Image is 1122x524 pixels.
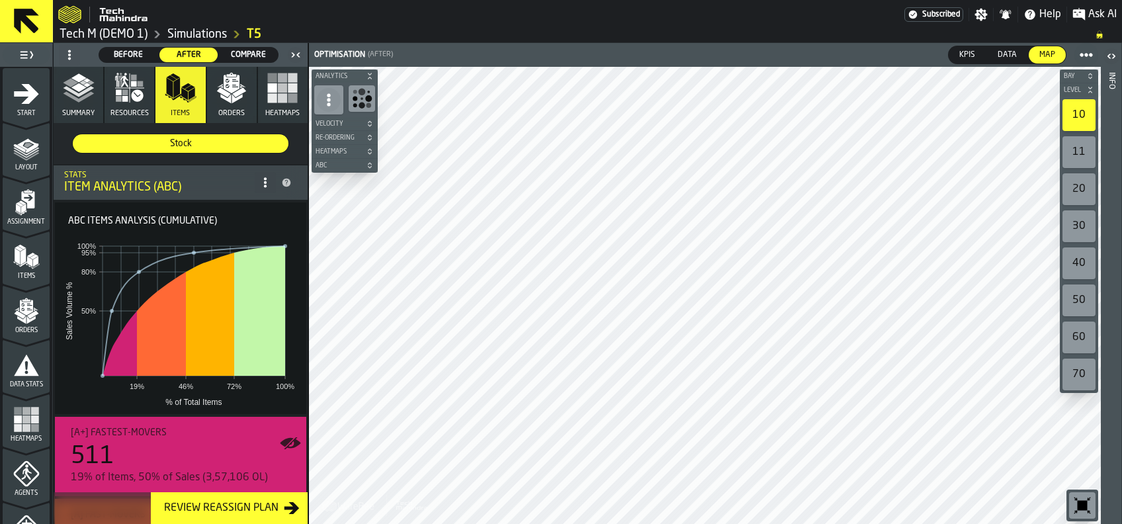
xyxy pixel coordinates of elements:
[72,134,289,153] label: button-switch-multi-Stock
[1062,99,1096,131] div: 10
[3,490,50,497] span: Agents
[3,68,50,121] li: menu Start
[1060,208,1098,245] div: button-toolbar-undefined
[1107,69,1116,521] div: Info
[71,427,296,438] div: Title
[159,48,218,62] div: thumb
[969,8,993,21] label: button-toggle-Settings
[992,49,1022,61] span: Data
[3,273,50,280] span: Items
[65,282,74,340] text: Sales Volume %
[3,327,50,334] span: Orders
[73,134,288,153] div: thumb
[1102,46,1121,69] label: button-toggle-Open
[312,131,378,144] button: button-
[78,137,283,150] span: Stock
[3,435,50,443] span: Heatmaps
[1072,495,1093,516] svg: Reset zoom and position
[1062,322,1096,353] div: 60
[987,46,1027,64] div: thumb
[81,307,96,315] text: 50%
[167,27,227,42] a: link-to-/wh/i/48b63d5b-7b01-4ac5-b36e-111296781b18
[313,134,363,142] span: Re-Ordering
[1067,7,1122,22] label: button-toggle-Ask AI
[1034,49,1060,61] span: Map
[3,177,50,230] li: menu Assignment
[3,218,50,226] span: Assignment
[1101,43,1121,524] header: Info
[986,46,1028,64] label: button-switch-multi-Data
[58,26,1117,42] nav: Breadcrumb
[99,47,159,63] label: button-switch-multi-Before
[1060,69,1098,83] button: button-
[351,88,372,109] svg: Show Congestion
[313,73,363,80] span: Analytics
[64,171,255,180] div: Stats
[276,382,294,390] text: 100%
[309,43,1101,67] header: Optimisation
[3,231,50,284] li: menu Items
[1062,210,1096,242] div: 30
[3,285,50,338] li: menu Orders
[368,50,393,59] span: (After)
[1061,73,1084,80] span: Bay
[165,49,213,61] span: After
[159,47,219,63] label: button-switch-multi-After
[1062,284,1096,316] div: 50
[3,448,50,501] li: menu Agents
[922,10,960,19] span: Subscribed
[1062,136,1096,168] div: 11
[247,27,261,42] a: link-to-/wh/i/48b63d5b-7b01-4ac5-b36e-111296781b18/simulations/dff3a2cd-e2c8-47d3-a670-4d35f7897424
[218,47,279,63] label: button-switch-multi-Compare
[313,162,363,169] span: ABC
[312,159,378,172] button: button-
[3,164,50,171] span: Layout
[286,47,305,63] label: button-toggle-Close me
[130,382,144,390] text: 19%
[904,7,963,22] a: link-to-/wh/i/48b63d5b-7b01-4ac5-b36e-111296781b18/settings/billing
[1029,46,1066,64] div: thumb
[3,110,50,117] span: Start
[312,490,436,521] a: logo-header
[159,500,284,516] div: Review Reassign Plan
[105,49,153,61] span: Before
[949,46,986,64] div: thumb
[3,381,50,388] span: Data Stats
[312,117,378,130] button: button-
[1062,359,1096,390] div: 70
[219,48,278,62] div: thumb
[1060,83,1098,97] button: button-
[1060,356,1098,393] div: button-toolbar-undefined
[312,50,365,60] div: Optimisation
[81,268,96,276] text: 80%
[60,27,148,42] a: link-to-/wh/i/48b63d5b-7b01-4ac5-b36e-111296781b18
[1060,97,1098,134] div: button-toolbar-undefined
[165,398,222,407] text: % of Total Items
[224,49,273,61] span: Compare
[1066,490,1098,521] div: button-toolbar-undefined
[71,427,167,438] span: [A+] Fastest-movers
[904,7,963,22] div: Menu Subscription
[1039,7,1061,22] span: Help
[81,249,96,257] text: 95%
[110,109,149,118] span: Resources
[71,443,114,470] div: 511
[1088,7,1117,22] span: Ask AI
[99,48,158,62] div: thumb
[58,3,148,26] a: logo-header
[1060,134,1098,171] div: button-toolbar-undefined
[312,69,378,83] button: button-
[1062,173,1096,205] div: 20
[3,122,50,175] li: menu Layout
[312,145,378,158] button: button-
[1060,319,1098,356] div: button-toolbar-undefined
[64,180,255,195] div: Item Analytics (ABC)
[227,382,241,390] text: 72%
[313,148,363,155] span: Heatmaps
[3,394,50,447] li: menu Heatmaps
[3,46,50,64] label: button-toggle-Toggle Full Menu
[55,417,306,496] div: stat-[A+] Fastest-movers
[1062,247,1096,279] div: 40
[71,470,296,486] div: 19% of Items, 50% of Sales (3,57,106 OL)
[346,83,378,117] div: button-toolbar-undefined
